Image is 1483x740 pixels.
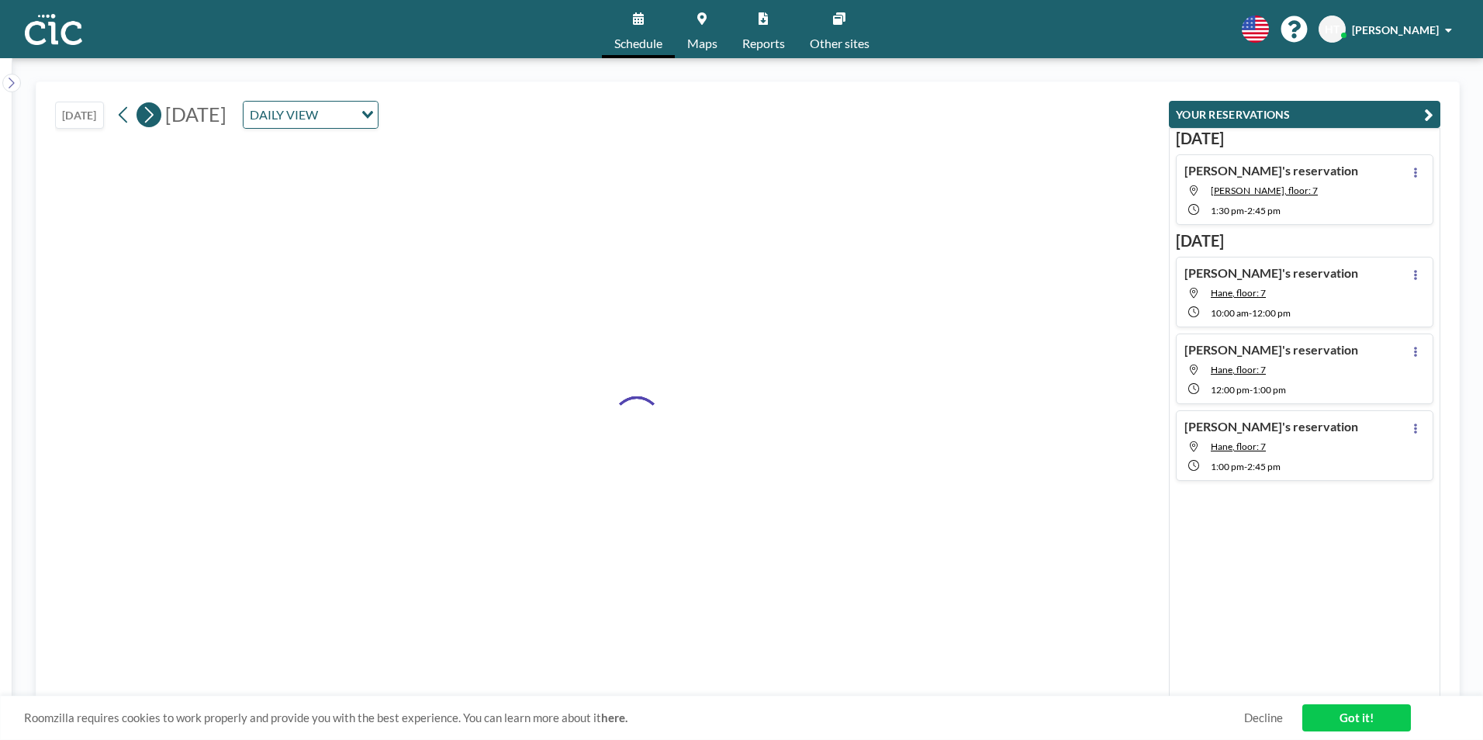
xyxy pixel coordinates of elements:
[1211,461,1244,472] span: 1:00 PM
[1247,205,1281,216] span: 2:45 PM
[1211,205,1244,216] span: 1:30 PM
[1169,101,1440,128] button: YOUR RESERVATIONS
[1176,231,1433,251] h3: [DATE]
[742,37,785,50] span: Reports
[24,711,1244,725] span: Roomzilla requires cookies to work properly and provide you with the best experience. You can lea...
[1352,23,1439,36] span: [PERSON_NAME]
[1184,342,1358,358] h4: [PERSON_NAME]'s reservation
[1244,205,1247,216] span: -
[1211,307,1249,319] span: 10:00 AM
[1302,704,1411,731] a: Got it!
[614,37,662,50] span: Schedule
[1211,364,1266,375] span: Hane, floor: 7
[55,102,104,129] button: [DATE]
[1184,419,1358,434] h4: [PERSON_NAME]'s reservation
[1211,384,1250,396] span: 12:00 PM
[165,102,226,126] span: [DATE]
[1184,163,1358,178] h4: [PERSON_NAME]'s reservation
[1252,307,1291,319] span: 12:00 PM
[1250,384,1253,396] span: -
[601,711,627,724] a: here.
[323,105,352,125] input: Search for option
[1176,129,1433,148] h3: [DATE]
[1325,22,1340,36] span: HT
[1211,185,1318,196] span: Yuki, floor: 7
[1211,287,1266,299] span: Hane, floor: 7
[687,37,717,50] span: Maps
[244,102,378,128] div: Search for option
[1244,711,1283,725] a: Decline
[1247,461,1281,472] span: 2:45 PM
[1211,441,1266,452] span: Hane, floor: 7
[1249,307,1252,319] span: -
[1253,384,1286,396] span: 1:00 PM
[810,37,869,50] span: Other sites
[25,14,82,45] img: organization-logo
[247,105,321,125] span: DAILY VIEW
[1184,265,1358,281] h4: [PERSON_NAME]'s reservation
[1244,461,1247,472] span: -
